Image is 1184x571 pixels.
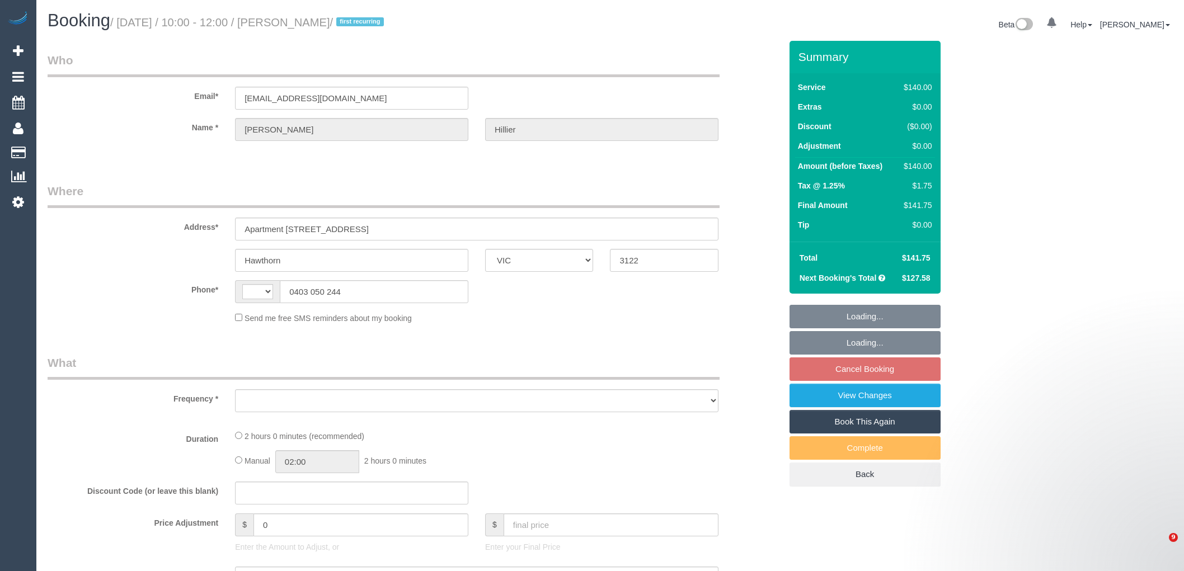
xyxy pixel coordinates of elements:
[235,541,468,553] p: Enter the Amount to Adjust, or
[899,219,932,230] div: $0.00
[798,140,841,152] label: Adjustment
[39,513,227,528] label: Price Adjustment
[485,541,718,553] p: Enter your Final Price
[235,249,468,272] input: Suburb*
[245,432,364,441] span: 2 hours 0 minutes (recommended)
[798,101,822,112] label: Extras
[485,513,504,536] span: $
[504,513,718,536] input: final price
[798,121,831,132] label: Discount
[39,87,227,102] label: Email*
[1100,20,1170,29] a: [PERSON_NAME]
[245,456,270,465] span: Manual
[39,389,227,404] label: Frequency *
[48,355,720,380] legend: What
[798,82,826,93] label: Service
[364,456,426,465] span: 2 hours 0 minutes
[39,280,227,295] label: Phone*
[899,161,932,172] div: $140.00
[1014,18,1033,32] img: New interface
[902,273,931,282] span: $127.58
[610,249,718,272] input: Post Code*
[48,183,720,208] legend: Where
[235,118,468,141] input: First Name*
[899,82,932,93] div: $140.00
[1169,533,1178,542] span: 9
[330,16,388,29] span: /
[245,314,412,323] span: Send me free SMS reminders about my booking
[280,280,468,303] input: Phone*
[798,50,935,63] h3: Summary
[485,118,718,141] input: Last Name*
[48,52,720,77] legend: Who
[798,200,848,211] label: Final Amount
[39,482,227,497] label: Discount Code (or leave this blank)
[798,161,882,172] label: Amount (before Taxes)
[336,17,384,26] span: first recurring
[800,253,817,262] strong: Total
[899,121,932,132] div: ($0.00)
[899,200,932,211] div: $141.75
[1070,20,1092,29] a: Help
[798,180,845,191] label: Tax @ 1.25%
[899,101,932,112] div: $0.00
[899,140,932,152] div: $0.00
[790,384,941,407] a: View Changes
[235,87,468,110] input: Email*
[902,253,931,262] span: $141.75
[999,20,1033,29] a: Beta
[39,218,227,233] label: Address*
[899,180,932,191] div: $1.75
[39,430,227,445] label: Duration
[235,513,253,536] span: $
[790,410,941,433] a: Book This Again
[110,16,387,29] small: / [DATE] / 10:00 - 12:00 / [PERSON_NAME]
[800,273,877,282] strong: Next Booking's Total
[1146,533,1173,560] iframe: Intercom live chat
[790,463,941,486] a: Back
[7,11,29,27] img: Automaid Logo
[39,118,227,133] label: Name *
[48,11,110,30] span: Booking
[798,219,810,230] label: Tip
